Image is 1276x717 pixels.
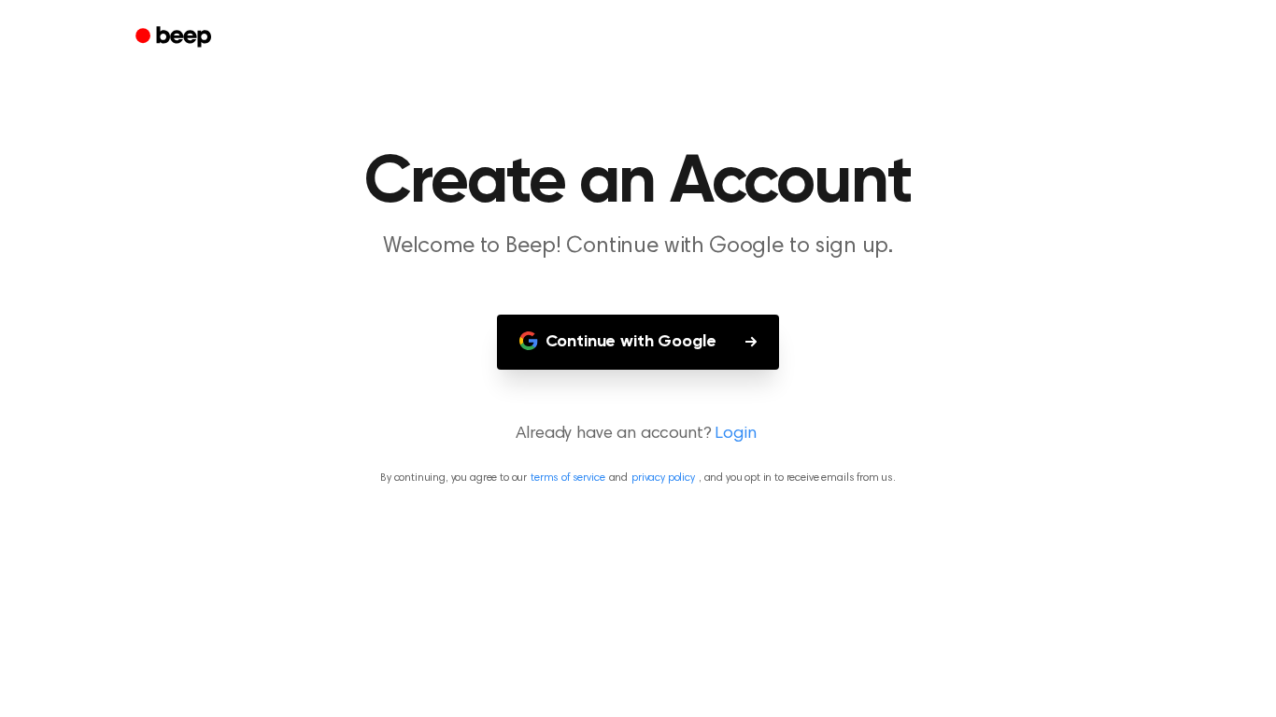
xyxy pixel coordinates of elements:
[279,232,997,262] p: Welcome to Beep! Continue with Google to sign up.
[715,422,756,447] a: Login
[122,20,228,56] a: Beep
[160,149,1116,217] h1: Create an Account
[22,470,1254,486] p: By continuing, you agree to our and , and you opt in to receive emails from us.
[631,472,695,484] a: privacy policy
[497,315,780,370] button: Continue with Google
[531,472,604,484] a: terms of service
[22,422,1254,447] p: Already have an account?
